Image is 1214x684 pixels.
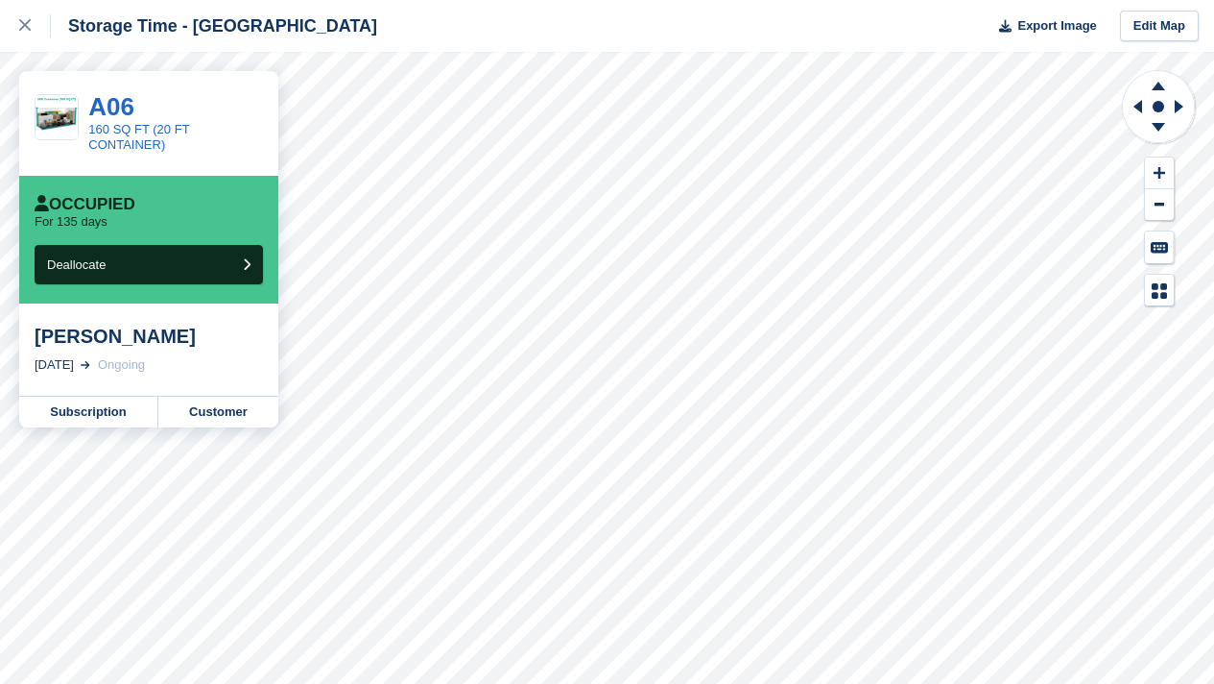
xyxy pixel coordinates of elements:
img: arrow-right-light-icn-cde0832a797a2874e46488d9cf13f60e5c3a73dbe684e267c42b8395dfbc2abf.svg [81,361,90,369]
a: A06 [88,92,134,121]
button: Deallocate [35,245,263,284]
span: Export Image [1017,16,1096,36]
a: Edit Map [1120,11,1199,42]
button: Zoom Out [1145,189,1174,221]
p: For 135 days [35,214,107,230]
div: [DATE] [35,355,74,375]
a: Customer [158,397,278,427]
button: Keyboard Shortcuts [1145,232,1174,263]
div: Storage Time - [GEOGRAPHIC_DATA] [51,14,377,37]
a: 160 SQ FT (20 FT CONTAINER) [88,122,189,152]
button: Zoom In [1145,158,1174,189]
div: Occupied [35,195,135,214]
a: Subscription [19,397,158,427]
button: Export Image [988,11,1097,42]
span: Deallocate [47,257,106,272]
img: 10ft%20Container%20(80%20SQ%20FT)%20(1).jpg [36,96,78,138]
button: Map Legend [1145,275,1174,306]
div: Ongoing [98,355,145,375]
div: [PERSON_NAME] [35,325,263,348]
